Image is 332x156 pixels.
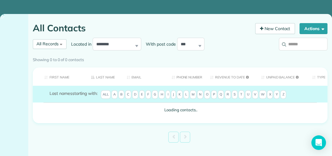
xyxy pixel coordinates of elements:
[125,90,131,99] span: C
[33,54,327,63] div: Showing 0 to 0 of 0 contacts
[167,68,206,86] th: Phone number: activate to sort column ascending
[50,91,72,96] span: Last names
[139,90,145,99] span: E
[308,68,327,86] th: Type: activate to sort column ascending
[274,90,279,99] span: Y
[177,90,183,99] span: K
[33,102,327,117] td: Loading contacts..
[183,90,189,99] span: L
[280,90,286,99] span: Z
[118,90,124,99] span: B
[145,90,151,99] span: F
[87,68,122,86] th: Last Name: activate to sort column descending
[252,90,258,99] span: V
[211,90,217,99] span: P
[36,41,59,47] span: All Records
[132,90,138,99] span: D
[33,68,87,86] th: First Name: activate to sort column ascending
[311,135,326,150] div: Open Intercom Messenger
[238,90,244,99] span: T
[232,90,238,99] span: S
[267,90,273,99] span: X
[245,90,251,99] span: U
[33,23,251,33] h1: All Contacts
[171,90,176,99] span: J
[259,90,266,99] span: W
[225,90,231,99] span: R
[67,41,93,47] label: Located in
[101,90,111,99] span: All
[50,90,98,96] label: starting with:
[299,23,327,34] button: Actions
[218,90,224,99] span: Q
[190,90,196,99] span: M
[159,90,165,99] span: H
[255,23,295,34] a: New Contact
[166,90,170,99] span: I
[152,90,158,99] span: G
[141,41,177,47] label: With post code
[257,68,308,86] th: Unpaid Balance: activate to sort column ascending
[111,90,118,99] span: A
[206,68,257,86] th: Revenue to Date: activate to sort column ascending
[197,90,203,99] span: N
[122,68,167,86] th: Email: activate to sort column ascending
[204,90,210,99] span: O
